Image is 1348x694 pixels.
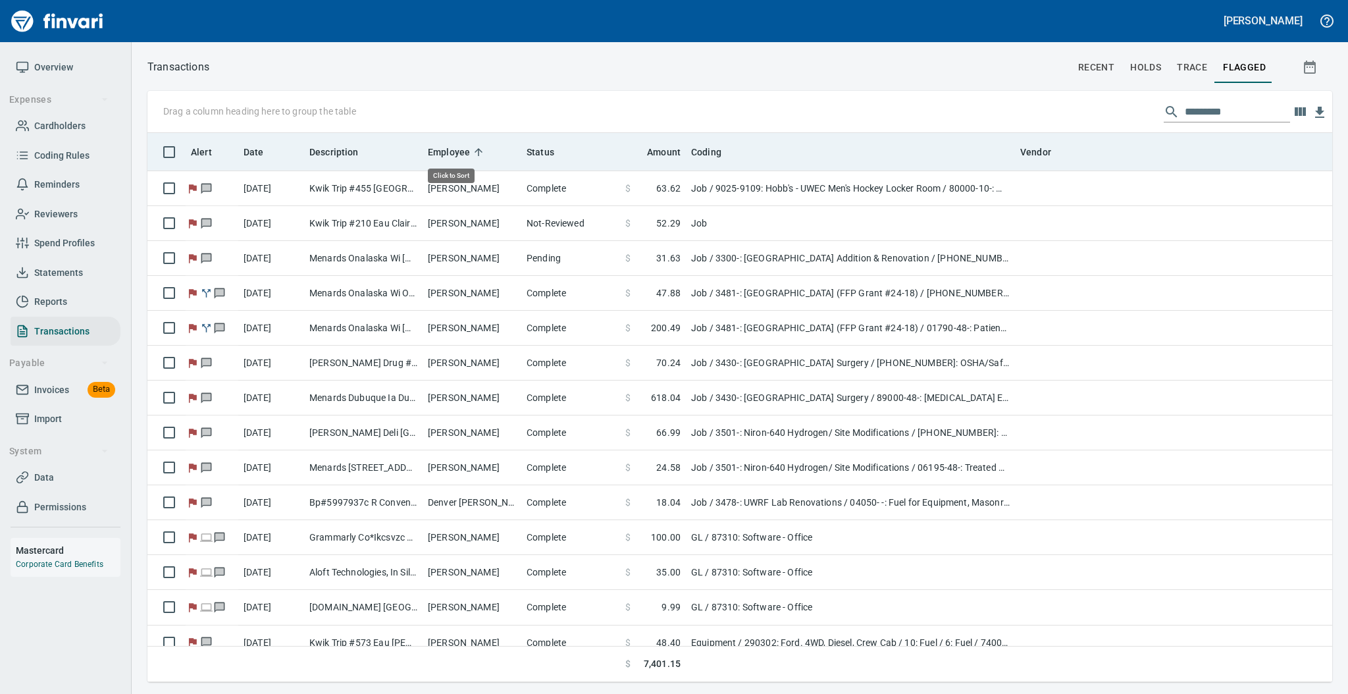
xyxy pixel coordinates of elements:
td: Job / 3478-: UWRF Lab Renovations / 04050- -: Fuel for Equipment, Masonry / 8: Indirects [686,485,1015,520]
span: Expenses [9,92,109,108]
span: Coding [691,144,739,160]
a: Corporate Card Benefits [16,560,103,569]
td: Menards Dubuque Ia Dubuque [GEOGRAPHIC_DATA] [304,381,423,415]
span: Split transaction [199,288,213,297]
td: Equipment / 290302: Ford. 4WD, Diesel, Crew Cab / 10: Fuel / 6: Fuel / 74000: Fuel & Lubrication [686,626,1015,660]
span: Spend Profiles [34,235,95,252]
span: Has messages [199,358,213,367]
td: Aloft Technologies, In Silver Spring MD [304,555,423,590]
span: holds [1130,59,1161,76]
span: Online transaction [199,568,213,576]
span: Has messages [199,184,213,192]
td: [DATE] [238,626,304,660]
span: $ [625,356,631,369]
span: Amount [647,144,681,160]
button: Expenses [4,88,114,112]
span: Flagged [186,428,199,437]
td: Complete [521,346,620,381]
span: Has messages [213,288,227,297]
span: 52.29 [656,217,681,230]
td: Job / 3300-: [GEOGRAPHIC_DATA] Addition & Renovation / [PHONE_NUMBER]: OMS- Woodshop Equip set-up [686,241,1015,276]
button: Download table [1310,103,1330,122]
td: Complete [521,555,620,590]
p: Drag a column heading here to group the table [163,105,356,118]
span: Vendor [1020,144,1068,160]
span: Date [244,144,264,160]
a: Coding Rules [11,141,120,171]
button: Choose columns to display [1290,102,1310,122]
span: Description [309,144,359,160]
span: Data [34,469,54,486]
span: 24.58 [656,461,681,474]
a: Reports [11,287,120,317]
a: Spend Profiles [11,228,120,258]
span: Status [527,144,554,160]
span: $ [625,531,631,544]
span: 7,401.15 [644,657,681,671]
span: 18.04 [656,496,681,509]
td: Complete [521,171,620,206]
td: Not-Reviewed [521,206,620,241]
td: [PERSON_NAME] [423,520,521,555]
span: $ [625,426,631,439]
a: Data [11,463,120,493]
td: Job / 3430-: [GEOGRAPHIC_DATA] Surgery / [PHONE_NUMBER]: OSHA/Safety CM/GC / 8: Indirects [686,346,1015,381]
span: Flagged [186,498,199,506]
td: [PERSON_NAME] [423,346,521,381]
span: 9.99 [661,601,681,614]
span: Import [34,411,62,427]
span: Flagged [186,637,199,646]
span: Employee [428,144,487,160]
td: Complete [521,276,620,311]
td: GL / 87310: Software - Office [686,555,1015,590]
td: Grammarly Co*Ikcsvzc San Fancisco [GEOGRAPHIC_DATA] [304,520,423,555]
h6: Mastercard [16,543,120,558]
span: Flagged [186,184,199,192]
span: Statements [34,265,83,281]
span: $ [625,636,631,649]
span: 618.04 [651,391,681,404]
td: [DATE] [238,346,304,381]
span: Coding Rules [34,147,90,164]
a: Statements [11,258,120,288]
td: Job / 9025-9109: Hobb's - UWEC Men's Hockey Locker Room / 80000-10-: MP Numbers / 8: Indirects [686,171,1015,206]
td: Complete [521,311,620,346]
td: [PERSON_NAME] [423,241,521,276]
td: [DATE] [238,590,304,625]
td: Complete [521,626,620,660]
span: Reviewers [34,206,78,223]
span: flagged [1223,59,1266,76]
span: 70.24 [656,356,681,369]
span: Status [527,144,571,160]
span: Flagged [186,602,199,611]
td: [PERSON_NAME] [423,311,521,346]
td: Complete [521,415,620,450]
td: Job / 3481-: [GEOGRAPHIC_DATA] (FFP Grant #24-18) / [PHONE_NUMBER]: Consumable CM/GC / 8: Indirects [686,276,1015,311]
span: 63.62 [656,182,681,195]
span: $ [625,286,631,300]
span: 100.00 [651,531,681,544]
td: GL / 87310: Software - Office [686,590,1015,625]
span: Has messages [213,533,227,541]
td: Job / 3430-: [GEOGRAPHIC_DATA] Surgery / 89000-48-: [MEDICAL_DATA] Expenses / 8: Indirects [686,381,1015,415]
td: Kwik Trip #210 Eau Claire WI [304,206,423,241]
a: Import [11,404,120,434]
span: Has messages [199,498,213,506]
span: Date [244,144,281,160]
td: Complete [521,485,620,520]
span: $ [625,601,631,614]
button: Payable [4,351,114,375]
td: [DATE] [238,311,304,346]
span: Flagged [186,533,199,541]
span: recent [1078,59,1114,76]
td: [DATE] [238,241,304,276]
td: [PERSON_NAME] Drug #5 Galena IL [304,346,423,381]
button: System [4,439,114,464]
td: [PERSON_NAME] [423,276,521,311]
span: Transactions [34,323,90,340]
span: Flagged [186,393,199,402]
span: Has messages [199,637,213,646]
td: [DATE] [238,171,304,206]
span: Cardholders [34,118,86,134]
span: Has messages [199,393,213,402]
